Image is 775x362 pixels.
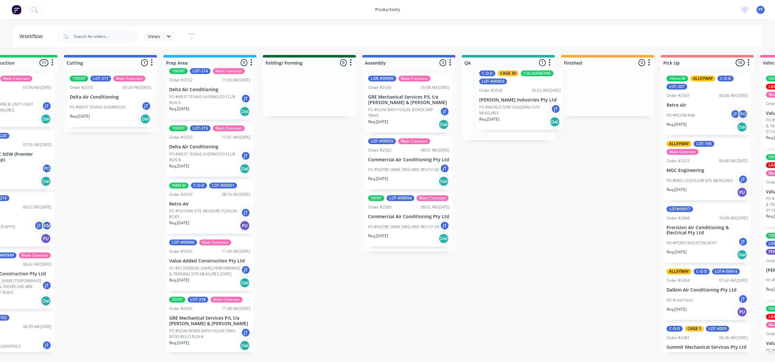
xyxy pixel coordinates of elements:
[759,7,763,13] span: PF
[372,5,403,15] div: productivity
[148,33,160,40] span: Views
[74,30,138,43] input: Search for orders...
[12,5,21,15] img: Factory
[19,33,46,40] div: Workflow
